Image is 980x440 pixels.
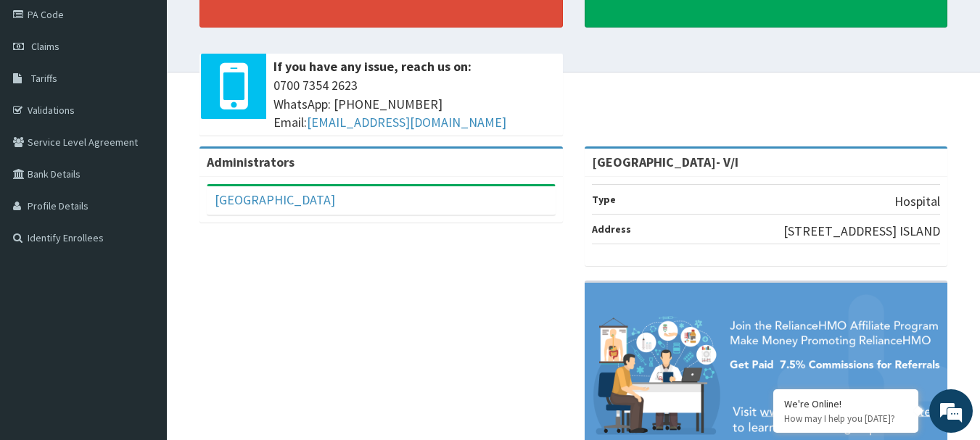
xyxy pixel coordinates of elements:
[894,192,940,211] p: Hospital
[31,40,59,53] span: Claims
[31,72,57,85] span: Tariffs
[207,154,295,170] b: Administrators
[273,58,472,75] b: If you have any issue, reach us on:
[273,76,556,132] span: 0700 7354 2623 WhatsApp: [PHONE_NUMBER] Email:
[784,412,907,425] p: How may I help you today?
[592,154,738,170] strong: [GEOGRAPHIC_DATA]- V/I
[215,191,335,208] a: [GEOGRAPHIC_DATA]
[592,223,631,236] b: Address
[783,222,940,241] p: [STREET_ADDRESS] ISLAND
[784,397,907,410] div: We're Online!
[307,114,506,130] a: [EMAIL_ADDRESS][DOMAIN_NAME]
[592,193,616,206] b: Type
